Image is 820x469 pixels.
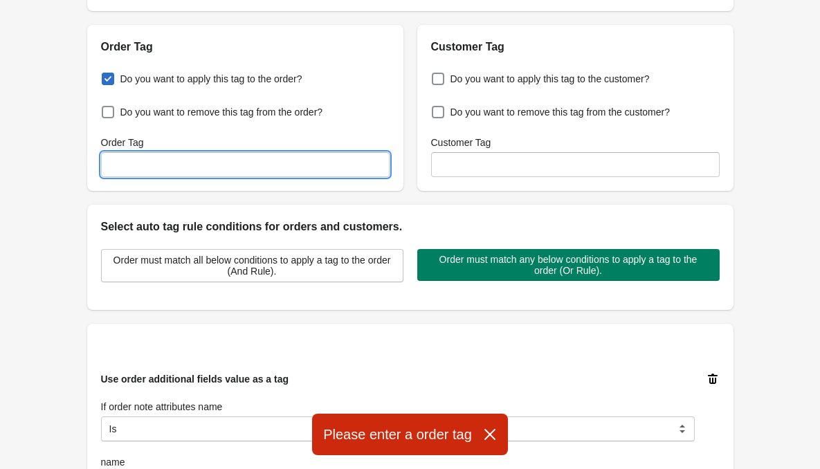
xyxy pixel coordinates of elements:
[101,39,390,55] h2: Order Tag
[312,414,508,455] div: Please enter a order tag
[431,136,491,149] label: Customer Tag
[431,39,720,55] h2: Customer Tag
[120,105,323,119] span: Do you want to remove this tag from the order?
[101,374,289,385] span: Use order additional fields value as a tag
[450,105,670,119] span: Do you want to remove this tag from the customer?
[113,255,392,277] span: Order must match all below conditions to apply a tag to the order (And Rule).
[101,455,125,469] label: name
[101,249,403,282] button: Order must match all below conditions to apply a tag to the order (And Rule).
[101,400,223,414] label: If order note attributes name
[120,72,302,86] span: Do you want to apply this tag to the order?
[101,136,144,149] label: Order Tag
[101,219,720,235] h2: Select auto tag rule conditions for orders and customers.
[417,249,720,281] button: Order must match any below conditions to apply a tag to the order (Or Rule).
[450,72,650,86] span: Do you want to apply this tag to the customer?
[428,254,709,276] span: Order must match any below conditions to apply a tag to the order (Or Rule).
